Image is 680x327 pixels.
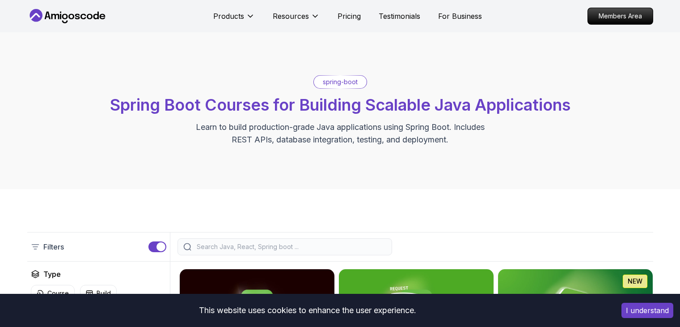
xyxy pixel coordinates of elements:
span: Spring Boot Courses for Building Scalable Java Applications [110,95,570,115]
a: Members Area [587,8,653,25]
button: Products [213,11,255,29]
p: Resources [273,11,309,22]
h2: Type [43,269,61,280]
p: Course [47,289,69,298]
button: Build [80,285,117,302]
button: Accept cookies [621,303,673,318]
button: Course [31,285,75,302]
p: NEW [628,277,642,286]
div: This website uses cookies to enhance the user experience. [7,301,608,320]
a: Testimonials [379,11,420,22]
p: Learn to build production-grade Java applications using Spring Boot. Includes REST APIs, database... [190,121,490,146]
p: Products [213,11,244,22]
button: Resources [273,11,320,29]
input: Search Java, React, Spring boot ... [195,242,386,251]
a: Pricing [338,11,361,22]
p: Build [97,289,111,298]
p: Members Area [588,8,653,24]
p: Filters [43,241,64,252]
p: spring-boot [323,77,358,86]
a: For Business [438,11,482,22]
